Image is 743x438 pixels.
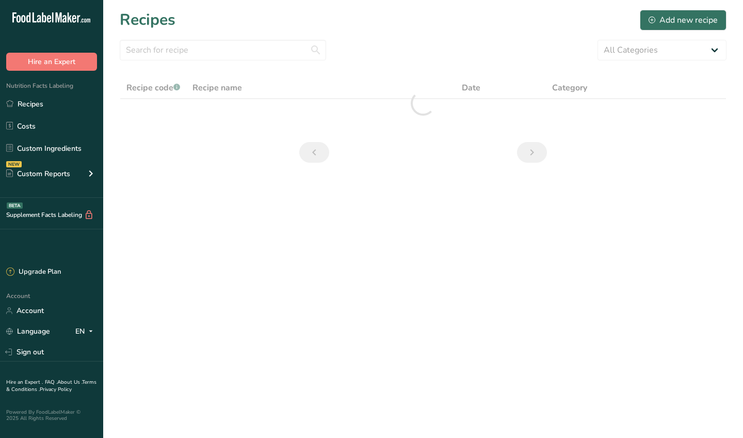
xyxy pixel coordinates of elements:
div: Upgrade Plan [6,267,61,277]
div: Custom Reports [6,168,70,179]
a: Next page [517,142,547,163]
a: Previous page [299,142,329,163]
a: About Us . [57,379,82,386]
h1: Recipes [120,8,175,32]
div: BETA [7,202,23,209]
a: Language [6,322,50,340]
a: Privacy Policy [40,386,72,393]
button: Hire an Expert [6,53,97,71]
a: Hire an Expert . [6,379,43,386]
input: Search for recipe [120,40,326,60]
div: Add new recipe [649,14,718,26]
div: NEW [6,161,22,167]
a: FAQ . [45,379,57,386]
button: Add new recipe [640,10,726,30]
a: Terms & Conditions . [6,379,96,393]
div: Powered By FoodLabelMaker © 2025 All Rights Reserved [6,409,97,421]
div: EN [75,325,97,338]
